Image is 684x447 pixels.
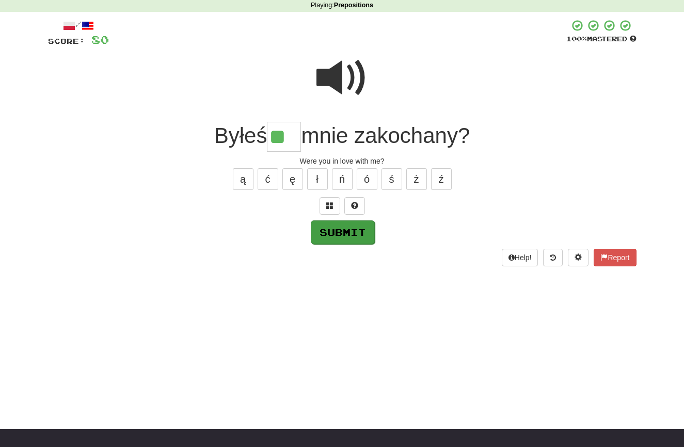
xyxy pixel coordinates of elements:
[233,168,253,190] button: ą
[258,168,278,190] button: ć
[48,156,637,166] div: Were you in love with me?
[502,249,538,266] button: Help!
[332,168,353,190] button: ń
[344,197,365,215] button: Single letter hint - you only get 1 per sentence and score half the points! alt+h
[214,123,267,148] span: Byłeś
[357,168,377,190] button: ó
[431,168,452,190] button: ź
[594,249,636,266] button: Report
[566,35,637,44] div: Mastered
[406,168,427,190] button: ż
[48,37,85,45] span: Score:
[566,35,587,43] span: 100 %
[543,249,563,266] button: Round history (alt+y)
[282,168,303,190] button: ę
[48,19,109,32] div: /
[307,168,328,190] button: ł
[381,168,402,190] button: ś
[334,2,373,9] strong: Prepositions
[311,220,375,244] button: Submit
[91,33,109,46] span: 80
[320,197,340,215] button: Switch sentence to multiple choice alt+p
[301,123,470,148] span: mnie zakochany?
